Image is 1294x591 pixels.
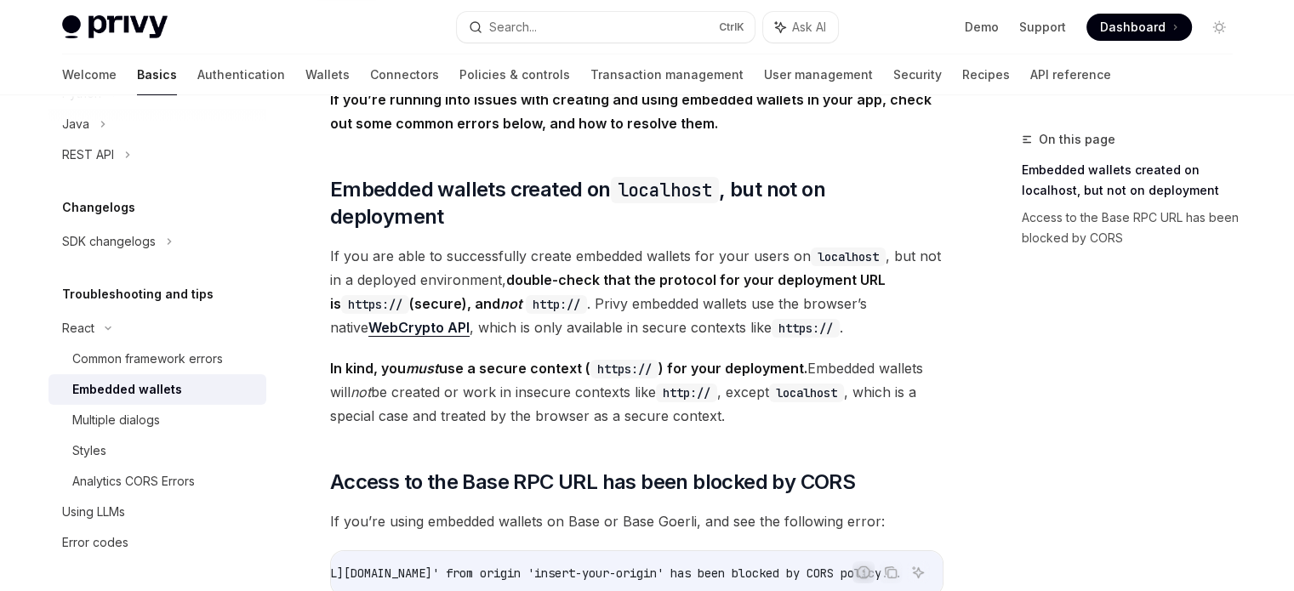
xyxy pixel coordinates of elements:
a: Connectors [370,54,439,95]
span: Dashboard [1100,19,1166,36]
div: Search... [489,17,537,37]
code: http:// [526,295,587,314]
button: Ask AI [763,12,838,43]
span: Embedded wallets created on , but not on deployment [330,176,943,230]
a: Recipes [962,54,1010,95]
div: Common framework errors [72,349,223,369]
a: Transaction management [590,54,744,95]
a: Common framework errors [48,344,266,374]
code: https:// [772,319,840,338]
h5: Troubleshooting and tips [62,284,214,304]
a: Error codes [48,527,266,558]
span: Access to the Base RPC URL has been blocked by CORS [330,469,855,496]
a: Styles [48,435,266,466]
h5: Changelogs [62,197,135,218]
div: REST API [62,145,114,165]
em: not [351,384,371,401]
div: SDK changelogs [62,231,156,252]
code: https:// [341,295,409,314]
div: Styles [72,440,106,461]
div: Java [62,114,89,134]
a: Demo [965,19,999,36]
strong: In kind, you use a secure context ( ) for your deployment. [330,360,807,377]
strong: double-check that the protocol for your deployment URL is (secure), and [330,271,886,312]
a: Multiple dialogs [48,405,266,435]
a: Support [1019,19,1066,36]
a: Authentication [197,54,285,95]
a: Embedded wallets created on localhost, but not on deployment [1022,156,1246,204]
code: localhost [811,247,886,266]
a: Security [893,54,942,95]
span: Ctrl K [719,20,744,34]
a: API reference [1030,54,1111,95]
div: Using LLMs [62,502,125,522]
a: Policies & controls [459,54,570,95]
em: must [406,360,439,377]
a: Wallets [305,54,350,95]
a: Using LLMs [48,497,266,527]
a: Welcome [62,54,117,95]
a: WebCrypto API [368,319,470,337]
a: User management [764,54,873,95]
button: Search...CtrlK [457,12,755,43]
div: React [62,318,94,338]
span: If you are able to successfully create embedded wallets for your users on , but not in a deployed... [330,244,943,339]
a: Access to the Base RPC URL has been blocked by CORS [1022,204,1246,252]
button: Toggle dark mode [1206,14,1233,41]
div: Embedded wallets [72,379,182,400]
button: Report incorrect code [852,561,875,583]
a: Embedded wallets [48,374,266,405]
span: Ask AI [792,19,826,36]
button: Copy the contents from the code block [880,561,902,583]
img: light logo [62,15,168,39]
code: http:// [656,384,717,402]
span: Access to fetch at '[URL][DOMAIN_NAME]' from origin 'insert-your-origin' has been blocked by CORS... [174,565,902,581]
span: Embedded wallets will be created or work in insecure contexts like , except , which is a special ... [330,356,943,428]
button: Ask AI [907,561,929,583]
code: localhost [769,384,844,402]
a: Analytics CORS Errors [48,466,266,497]
em: not [500,295,522,312]
span: On this page [1039,129,1115,150]
a: Basics [137,54,177,95]
div: Error codes [62,532,128,553]
code: localhost [611,177,720,203]
span: If you’re using embedded wallets on Base or Base Goerli, and see the following error: [330,509,943,533]
div: Analytics CORS Errors [72,471,195,492]
a: Dashboard [1086,14,1192,41]
code: https:// [590,360,658,378]
div: Multiple dialogs [72,410,160,430]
